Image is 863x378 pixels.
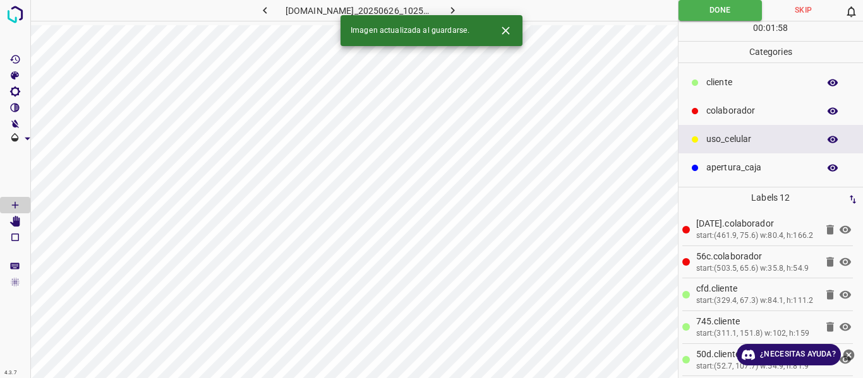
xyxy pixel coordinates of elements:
[696,263,817,275] div: start:(503.5, 65.6) w:35.8, h:54.9
[696,250,817,263] p: 56c.colaborador
[696,282,817,295] p: cfd.cliente
[696,217,817,230] p: [DATE].colaborador
[696,295,817,307] div: start:(329.4, 67.3) w:84.1, h:111.2
[753,21,763,35] p: 00
[682,187,860,208] p: Labels 12
[737,344,841,365] a: ¿Necesitas ayuda?
[778,21,788,35] p: 58
[286,3,433,21] h6: [DOMAIN_NAME]_20250626_102549_000000600.jpg
[766,21,776,35] p: 01
[696,230,817,242] div: start:(461.9, 75.6) w:80.4, h:166.2
[706,133,812,146] p: uso_celular
[696,328,817,340] div: start:(311.1, 151.8) w:102, h:159
[1,368,20,378] div: 4.3.7
[351,26,469,35] font: Imagen actualizada al guardarse.
[760,350,836,358] font: ¿Necesitas ayuda?
[494,19,517,42] button: Cerca
[706,104,812,117] p: colaborador
[696,348,817,361] p: 50d.cliente
[706,161,812,174] p: apertura_caja
[696,361,817,372] div: start:(52.7, 107.7) w:54.9, h:81.9
[753,21,788,41] div: : :
[4,3,27,26] img: logo
[706,76,812,89] p: cliente
[696,315,817,328] p: 745.cliente
[841,344,857,365] button: ayuda cercana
